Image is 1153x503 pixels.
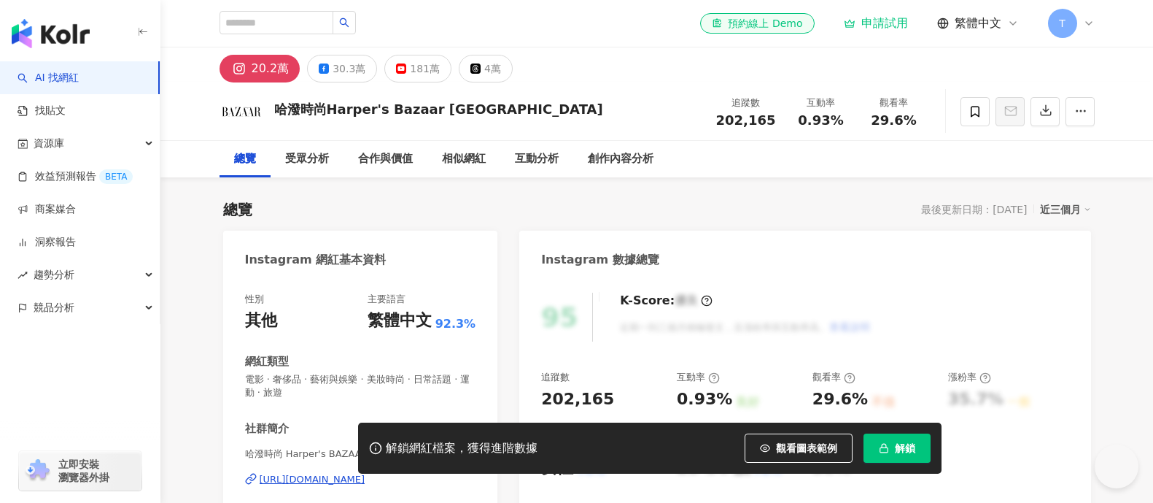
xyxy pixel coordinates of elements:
img: KOL Avatar [220,90,263,134]
a: 商案媒合 [18,202,76,217]
span: 29.6% [871,113,916,128]
div: 哈潑時尚Harper's Bazaar [GEOGRAPHIC_DATA] [274,100,603,118]
a: [URL][DOMAIN_NAME] [245,473,476,486]
a: 找貼文 [18,104,66,118]
div: 繁體中文 [368,310,432,332]
span: 電影 · 奢侈品 · 藝術與娛樂 · 美妝時尚 · 日常話題 · 運動 · 旅遊 [245,373,476,399]
button: 解鎖 [863,434,931,463]
span: 解鎖 [895,442,915,454]
div: 互動分析 [515,150,559,168]
a: searchAI 找網紅 [18,71,79,85]
div: 20.2萬 [252,58,290,79]
div: 30.3萬 [333,58,365,79]
div: Instagram 網紅基本資料 [245,252,387,268]
div: 4萬 [484,58,501,79]
div: 解鎖網紅檔案，獲得進階數據 [386,441,537,456]
div: 主要語言 [368,293,405,306]
a: chrome extension立即安裝 瀏覽器外掛 [19,451,141,491]
span: T [1059,15,1065,31]
div: 互動率 [793,96,849,110]
span: 觀看圖表範例 [776,442,837,454]
div: 總覽 [234,150,256,168]
button: 4萬 [459,55,513,82]
a: 洞察報告 [18,235,76,250]
div: 性別 [245,293,264,306]
div: [URL][DOMAIN_NAME] [260,473,365,486]
div: 預約線上 Demo [712,16,802,31]
div: 網紅類型 [245,354,289,369]
button: 181萬 [384,55,451,82]
span: 202,165 [716,112,776,128]
div: 社群簡介 [245,421,289,437]
div: 0.93% [677,388,732,411]
div: 受眾分析 [285,150,329,168]
button: 20.2萬 [220,55,300,82]
img: logo [12,19,90,48]
div: 近三個月 [1040,200,1091,219]
a: 預約線上 Demo [700,13,814,34]
div: 總覽 [223,199,252,220]
span: 資源庫 [34,127,64,160]
span: 趨勢分析 [34,258,74,291]
div: 觀看率 [866,96,922,110]
span: 繁體中文 [955,15,1001,31]
button: 30.3萬 [307,55,377,82]
span: rise [18,270,28,280]
a: 效益預測報告BETA [18,169,133,184]
div: Instagram 數據總覽 [541,252,659,268]
div: 漲粉率 [948,371,991,384]
div: 202,165 [541,388,614,411]
button: 觀看圖表範例 [745,434,853,463]
div: 追蹤數 [541,371,570,384]
span: 競品分析 [34,291,74,324]
div: 29.6% [812,388,868,411]
div: 追蹤數 [716,96,776,110]
span: 92.3% [435,316,476,332]
span: 立即安裝 瀏覽器外掛 [58,458,109,484]
div: 最後更新日期：[DATE] [921,204,1027,215]
a: 申請試用 [844,16,908,31]
span: search [339,18,349,28]
div: 創作內容分析 [588,150,653,168]
div: 互動率 [677,371,720,384]
img: chrome extension [23,459,52,483]
span: 0.93% [798,113,843,128]
div: 觀看率 [812,371,855,384]
div: 其他 [245,310,277,332]
div: K-Score : [620,293,713,309]
div: 合作與價值 [358,150,413,168]
div: 181萬 [410,58,440,79]
div: 相似網紅 [442,150,486,168]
